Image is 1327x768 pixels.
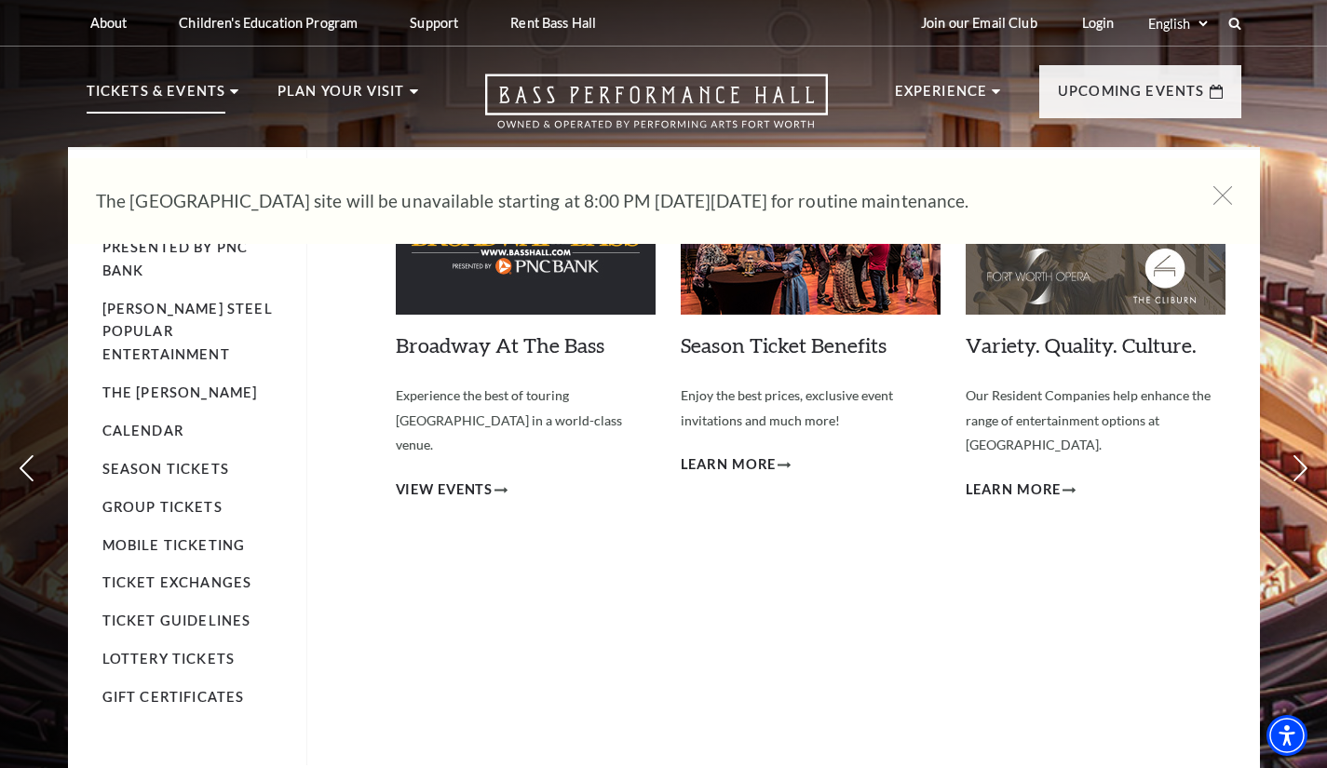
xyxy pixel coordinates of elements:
span: Learn More [966,478,1062,502]
a: Group Tickets [102,499,223,515]
a: Calendar [102,423,183,438]
p: The [GEOGRAPHIC_DATA] site will be unavailable starting at 8:00 PM [DATE][DATE] for routine maint... [96,186,1176,216]
a: Ticket Guidelines [102,613,251,628]
a: Learn More Season Ticket Benefits [681,453,792,477]
a: Lottery Tickets [102,651,236,667]
img: Variety. Quality. Culture. [966,175,1225,315]
p: Support [410,15,458,31]
a: Season Tickets [102,461,229,477]
img: Season Ticket Benefits [681,175,941,315]
a: Variety. Quality. Culture. [966,332,1197,357]
a: [PERSON_NAME] Steel Popular Entertainment [102,301,273,363]
p: Children's Education Program [179,15,358,31]
p: Tickets & Events [87,80,226,114]
a: Ticket Exchanges [102,574,252,590]
a: View Events [396,478,508,502]
a: Broadway At The Bass [396,332,604,357]
span: View Events [396,478,494,502]
a: Gift Certificates [102,689,245,705]
a: Season Ticket Benefits [681,332,887,357]
img: Broadway At The Bass [396,175,656,315]
p: Experience the best of touring [GEOGRAPHIC_DATA] in a world-class venue. [396,384,656,458]
p: Experience [895,80,988,114]
select: Select: [1144,15,1211,33]
p: About [90,15,128,31]
a: Broadway At The Bass presented by PNC Bank [102,216,286,278]
p: Our Resident Companies help enhance the range of entertainment options at [GEOGRAPHIC_DATA]. [966,384,1225,458]
a: Open this option [418,74,895,147]
a: The [PERSON_NAME] [102,384,258,400]
div: Accessibility Menu [1266,715,1307,756]
p: Upcoming Events [1058,80,1205,114]
a: Learn More Variety. Quality. Culture. [966,478,1076,502]
a: Mobile Ticketing [102,537,246,553]
p: Enjoy the best prices, exclusive event invitations and much more! [681,384,941,433]
p: Plan Your Visit [278,80,405,114]
p: Rent Bass Hall [510,15,596,31]
span: Learn More [681,453,777,477]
